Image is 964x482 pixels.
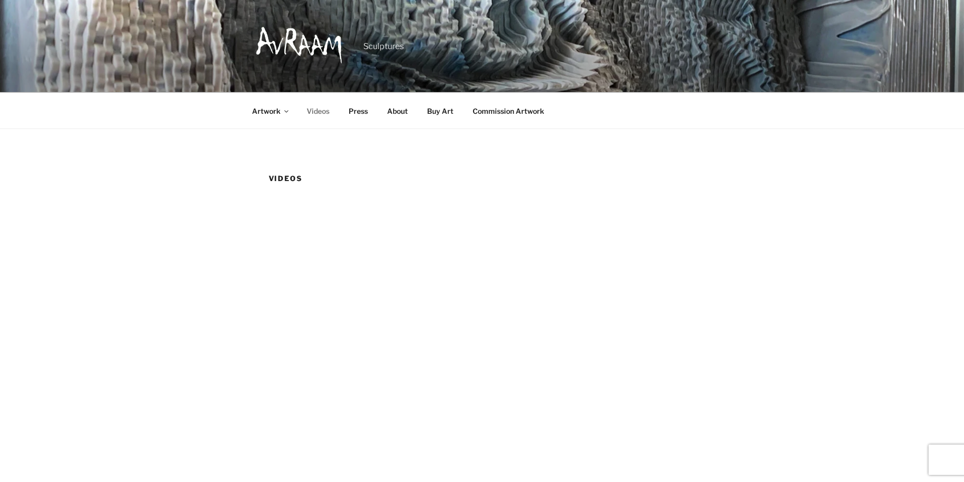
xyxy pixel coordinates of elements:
a: Videos [298,99,339,123]
a: Commission Artwork [464,99,553,123]
a: Press [340,99,377,123]
a: About [379,99,417,123]
nav: Top Menu [243,99,721,123]
h1: Videos [269,173,696,184]
a: Artwork [243,99,297,123]
a: Buy Art [418,99,463,123]
p: Sculptures [363,40,404,53]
